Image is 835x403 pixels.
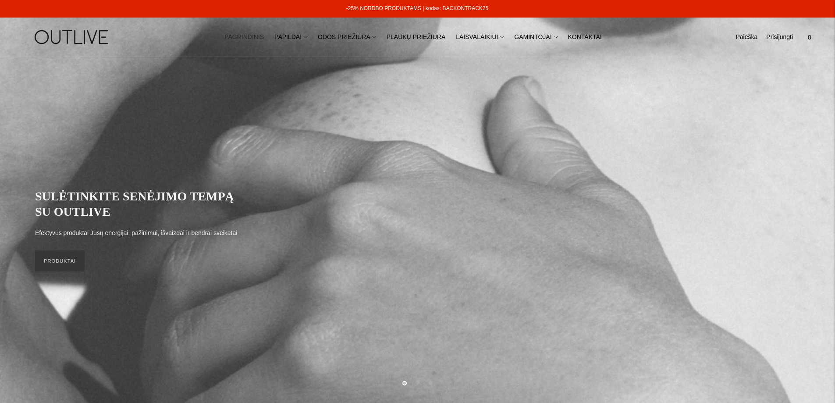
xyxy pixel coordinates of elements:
a: PLAUKŲ PRIEŽIŪRA [387,28,446,47]
button: Move carousel to slide 1 [402,381,407,385]
a: Paieška [736,28,757,47]
button: Move carousel to slide 2 [416,380,420,385]
a: -25% NORDBO PRODUKTAMS | kodas: BACKONTRACK25 [346,5,488,11]
a: PRODUKTAI [35,250,85,271]
span: 0 [803,31,816,43]
a: Prisijungti [766,28,793,47]
h2: SULĖTINKITE SENĖJIMO TEMPĄ SU OUTLIVE [35,189,245,219]
img: OUTLIVE [18,22,127,52]
a: PAGRINDINIS [224,28,264,47]
a: GAMINTOJAI [514,28,557,47]
a: PAPILDAI [274,28,307,47]
button: Move carousel to slide 3 [428,380,433,385]
a: ODOS PRIEŽIŪRA [318,28,376,47]
p: Efektyvūs produktai Jūsų energijai, pažinimui, išvaizdai ir bendrai sveikatai [35,228,237,239]
a: KONTAKTAI [568,28,601,47]
a: LAISVALAIKIUI [456,28,504,47]
a: 0 [802,28,817,47]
